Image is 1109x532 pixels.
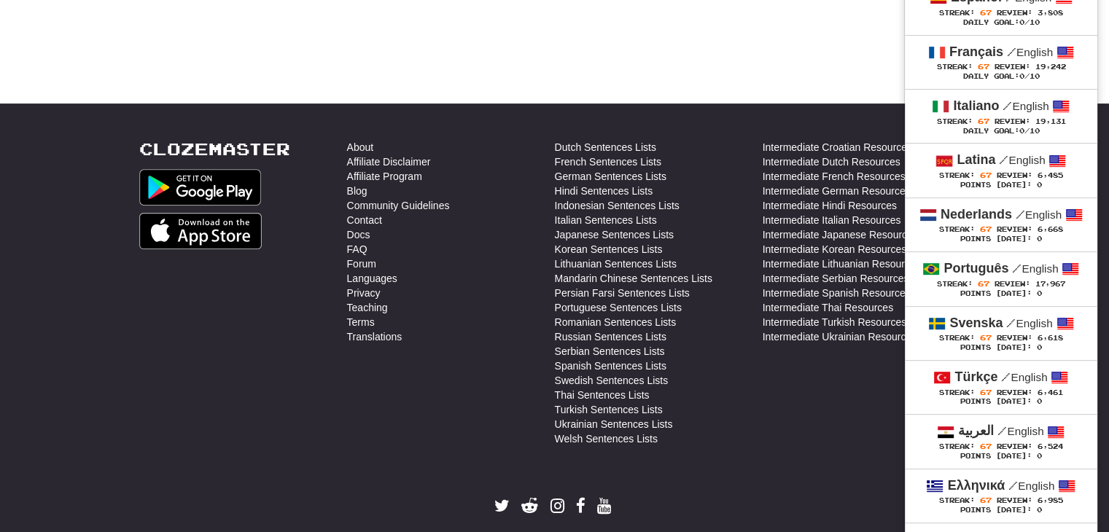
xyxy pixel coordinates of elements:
small: English [1001,371,1047,383]
a: Intermediate Japanese Resources [763,227,918,242]
a: Turkish Sentences Lists [555,402,663,417]
a: Intermediate German Resources [763,184,911,198]
span: Streak: [939,225,975,233]
span: Review: [994,117,1030,125]
span: 6,618 [1038,334,1063,342]
a: Docs [347,227,370,242]
img: Get it on App Store [139,213,262,249]
span: Review: [997,442,1032,450]
span: Review: [997,171,1032,179]
a: Welsh Sentences Lists [555,431,658,446]
a: Russian Sentences Lists [555,329,666,344]
a: Affiliate Program [347,169,422,184]
a: Latina /English Streak: 67 Review: 6,485 Points [DATE]: 0 [905,144,1097,197]
a: Thai Sentences Lists [555,388,650,402]
a: Intermediate French Resources [763,169,906,184]
strong: Türkçe [954,369,997,384]
span: 0 [1019,72,1024,80]
strong: Ελληνικά [948,478,1005,493]
small: English [1016,208,1062,221]
span: Streak: [939,171,975,179]
span: 6,485 [1038,171,1063,179]
a: German Sentences Lists [555,169,666,184]
div: Points [DATE]: 0 [919,506,1083,515]
span: Review: [997,334,1032,342]
span: Review: [995,280,1030,288]
small: English [999,154,1045,166]
small: English [1008,480,1054,492]
a: Intermediate Serbian Resources [763,271,909,286]
a: Serbian Sentences Lists [555,344,665,359]
a: Intermediate Korean Resources [763,242,907,257]
span: / [997,424,1007,437]
span: 67 [980,333,992,342]
a: FAQ [347,242,367,257]
span: / [1001,370,1011,383]
a: Svenska /English Streak: 67 Review: 6,618 Points [DATE]: 0 [905,307,1097,360]
span: Streak: [937,280,973,288]
div: Points [DATE]: 0 [919,289,1083,299]
a: Portuguese Sentences Lists [555,300,682,315]
a: About [347,140,374,154]
small: English [997,425,1043,437]
a: Intermediate Ukrainian Resources [763,329,917,344]
a: Intermediate Dutch Resources [763,154,900,169]
a: Hindi Sentences Lists [555,184,653,198]
div: Daily Goal: /10 [919,18,1083,28]
a: Mandarin Chinese Sentences Lists [555,271,712,286]
small: English [1006,317,1052,329]
span: 67 [980,442,992,450]
a: Spanish Sentences Lists [555,359,666,373]
div: Points [DATE]: 0 [919,397,1083,407]
a: Português /English Streak: 67 Review: 17,967 Points [DATE]: 0 [905,252,1097,305]
a: Indonesian Sentences Lists [555,198,680,213]
span: 6,668 [1038,225,1063,233]
strong: Svenska [949,316,1003,330]
span: Review: [997,388,1032,396]
span: / [1008,479,1018,492]
img: Get it on Google Play [139,169,262,206]
a: Translations [347,329,402,344]
span: 0 [1019,127,1024,135]
a: Intermediate Thai Resources [763,300,894,315]
a: Clozemaster [139,140,290,158]
span: Review: [997,496,1032,504]
a: French Sentences Lists [555,154,661,169]
a: Intermediate Lithuanian Resources [763,257,921,271]
span: Streak: [939,496,975,504]
span: 67 [977,117,989,125]
a: Privacy [347,286,381,300]
strong: Français [949,44,1003,59]
div: Daily Goal: /10 [919,72,1083,82]
a: Persian Farsi Sentences Lists [555,286,690,300]
a: Affiliate Disclaimer [347,154,431,169]
a: Dutch Sentences Lists [555,140,656,154]
span: 67 [978,279,989,288]
strong: Latina [957,152,995,167]
span: Streak: [939,334,975,342]
a: Intermediate Hindi Resources [763,198,897,213]
a: Terms [347,315,375,329]
span: 6,461 [1038,388,1063,396]
span: Review: [994,63,1030,71]
div: Points [DATE]: 0 [919,343,1083,353]
strong: Italiano [953,98,999,113]
span: / [1016,208,1025,221]
small: English [1012,262,1058,275]
span: Streak: [939,9,975,17]
a: Intermediate Italian Resources [763,213,901,227]
span: 67 [977,62,989,71]
span: 6,985 [1038,496,1063,504]
span: Review: [997,9,1032,17]
a: Türkçe /English Streak: 67 Review: 6,461 Points [DATE]: 0 [905,361,1097,414]
span: 67 [980,171,992,179]
span: Streak: [939,442,975,450]
span: 19,131 [1035,117,1065,125]
a: Contact [347,213,382,227]
span: 67 [980,388,992,396]
a: Romanian Sentences Lists [555,315,677,329]
span: Streak: [939,388,975,396]
a: Lithuanian Sentences Lists [555,257,677,271]
span: / [999,153,1008,166]
span: / [1012,262,1022,275]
